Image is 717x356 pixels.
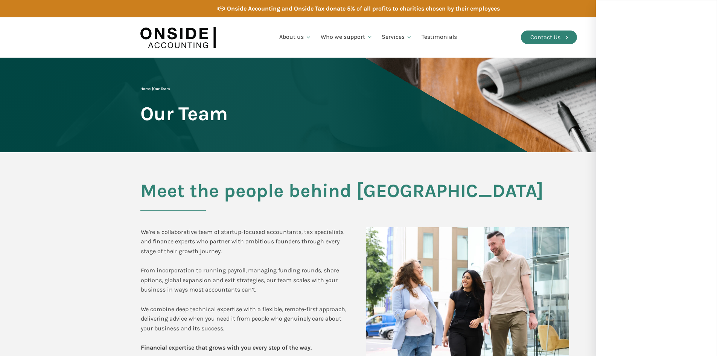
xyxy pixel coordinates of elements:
a: Contact Us [521,31,577,44]
img: Onside Accounting [140,23,216,52]
div: Contact Us [530,32,560,42]
span: Our Team [140,103,228,124]
h2: Meet the people behind [GEOGRAPHIC_DATA] [140,180,577,211]
a: Services [377,24,417,50]
a: About us [275,24,316,50]
div: Onside Accounting and Onside Tax donate 5% of all profits to charities chosen by their employees [227,4,500,14]
span: | [140,87,170,91]
a: Testimonials [417,24,461,50]
a: Home [140,87,151,91]
a: Who we support [316,24,378,50]
div: We’re a collaborative team of startup-focused accountants, tax specialists and finance experts wh... [141,227,351,353]
b: Financial expertise that grows with you every step of the way. [141,344,312,351]
span: Our Team [153,87,170,91]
